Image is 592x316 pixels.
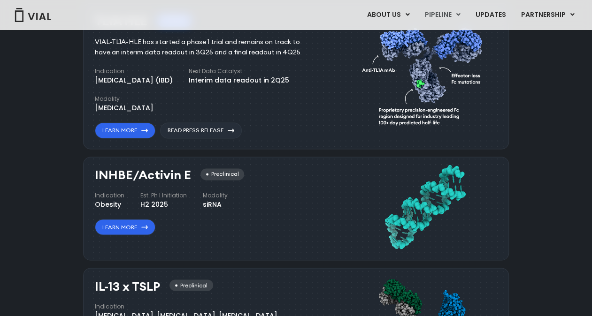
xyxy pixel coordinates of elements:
a: UPDATES [468,7,513,23]
h3: INHBE/Activin E [95,168,191,182]
div: [MEDICAL_DATA] [95,103,154,113]
h4: Next Data Catalyst [189,67,289,75]
a: ABOUT USMenu Toggle [360,7,417,23]
div: Preclinical [169,279,213,291]
h4: Est. Ph I Initiation [140,191,187,200]
div: Obesity [95,200,124,210]
a: Learn More [95,219,155,235]
a: Read Press Release [160,122,242,138]
h4: Modality [95,95,154,103]
a: PARTNERSHIPMenu Toggle [514,7,582,23]
h3: IL-13 x TSLP [95,279,160,293]
h4: Indication [95,67,173,75]
div: VIAL-TL1A-HLE has started a phase 1 trial and remains on track to have an interim data readout in... [95,37,314,58]
a: Learn More [95,122,155,138]
img: Vial Logo [14,8,52,22]
div: siRNA [203,200,228,210]
div: Preclinical [200,168,244,180]
img: TL1A antibody diagram. [362,10,488,139]
div: [MEDICAL_DATA] (IBD) [95,75,173,85]
a: PIPELINEMenu Toggle [417,7,468,23]
div: Interim data readout in 2Q25 [189,75,289,85]
h4: Indication [95,191,124,200]
h4: Modality [203,191,228,200]
h4: Indication [95,302,277,310]
div: H2 2025 [140,200,187,210]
